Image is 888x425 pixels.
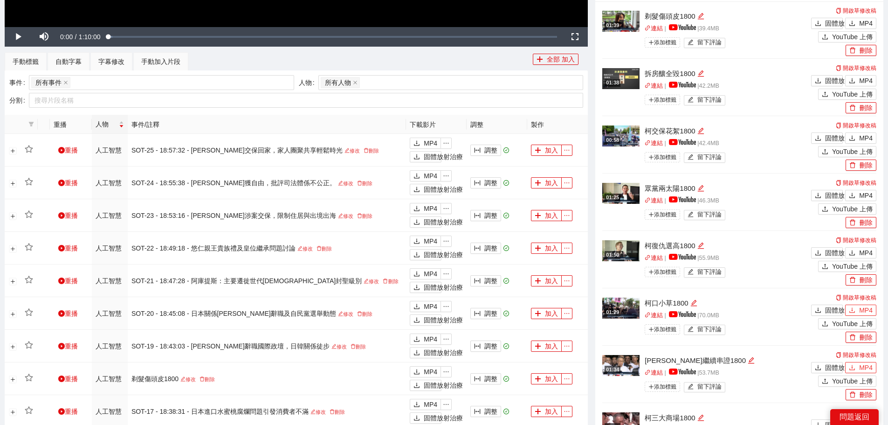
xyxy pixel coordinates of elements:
[410,236,441,247] button: 下載MP4
[669,24,696,30] img: yt_logo_rgb_light.a676ea31.png
[545,212,558,219] font: 加入
[474,180,481,187] span: 列寬
[860,161,873,169] font: 刪除
[470,275,501,286] button: 列寬調整
[818,261,876,272] button: 上傳YouTube 上傳
[109,36,558,38] div: Progress Bar
[697,68,704,79] div: 編輯
[9,278,17,285] button: 展開行
[669,196,696,202] img: yt_logo_rgb_light.a676ea31.png
[441,170,452,181] button: 省略
[562,27,588,47] button: Fullscreen
[424,205,437,212] font: MP4
[822,206,828,213] span: 上傳
[424,186,463,193] font: 固體放射治療
[531,275,562,286] button: 加加入
[441,301,452,312] button: 省略
[531,177,562,188] button: 加加入
[697,183,704,194] div: 編輯
[602,68,640,89] img: e1713779-8bf4-45bb-9084-8859f82df92f.jpg
[651,83,663,89] font: 連結
[535,180,541,187] span: 加
[845,132,876,144] button: 下載MP4
[822,91,828,98] span: 上傳
[424,270,437,278] font: MP4
[688,154,694,161] span: 編輯
[28,121,34,127] span: 篩選
[815,250,821,257] span: 下載
[825,307,864,314] font: 固體放射治療
[849,105,856,112] span: 刪除
[58,278,65,284] span: 遊戲圈
[859,134,873,142] font: MP4
[645,255,651,261] span: 關聯
[822,263,828,271] span: 上傳
[441,236,452,247] button: 省略
[383,279,388,284] span: 刪除
[836,295,841,300] span: 複製
[645,25,663,32] a: 關聯連結
[441,140,451,146] span: 省略
[484,212,497,219] font: 調整
[836,65,841,71] span: 複製
[669,254,696,260] img: yt_logo_rgb_light.a676ea31.png
[410,334,441,345] button: 下載MP4
[27,121,36,127] span: 篩選
[832,148,873,155] font: YouTube 上傳
[424,251,463,258] font: 固體放射治療
[849,47,856,55] span: 刪除
[815,135,821,142] span: 下載
[651,197,663,204] font: 連結
[58,147,65,153] span: 遊戲圈
[684,153,725,163] button: 編輯留下評論
[843,180,876,186] font: 開啟草修改稿
[410,282,441,293] button: 下載固體放射治療
[846,102,876,113] button: 刪除刪除
[815,307,821,314] span: 下載
[484,146,497,154] font: 調整
[424,284,463,291] font: 固體放射治療
[424,172,437,180] font: MP4
[441,238,451,244] span: 省略
[818,318,876,329] button: 上傳YouTube 上傳
[825,20,864,27] font: 固體放射治療
[843,294,876,301] font: 開啟草修改稿
[651,140,663,146] font: 連結
[651,255,663,261] font: 連結
[825,249,864,257] font: 固體放射治療
[545,146,558,154] font: 加入
[424,316,463,324] font: 固體放射治療
[441,303,451,310] span: 省略
[645,83,663,89] a: 關聯連結
[645,312,651,318] span: 關聯
[832,33,873,41] font: YouTube 上傳
[343,181,353,186] font: 修改
[602,125,640,146] img: a078f147-a0a4-4cd4-ab74-e1eda963a0cd.jpg
[65,146,78,154] font: 重播
[562,278,572,284] span: 省略
[474,245,481,252] span: 列寬
[843,237,876,244] font: 開啟草修改稿
[413,238,420,245] span: 下載
[684,38,725,48] button: 編輯留下評論
[836,8,841,14] span: 複製
[317,246,322,251] span: 刪除
[846,45,876,56] button: 刪除刪除
[537,56,543,63] span: 加
[846,332,876,343] button: 刪除刪除
[606,309,619,315] font: 01:29
[836,123,841,128] span: 複製
[410,151,441,162] button: 下載固體放射治療
[58,212,65,219] span: 遊戲圈
[845,190,876,201] button: 下載MP4
[531,145,562,156] button: 加加入
[849,219,856,227] span: 刪除
[535,212,541,220] span: 加
[684,325,725,335] button: 編輯留下評論
[470,308,501,319] button: 列寬調整
[811,305,843,316] button: 下載固體放射治療
[474,147,481,154] span: 列寬
[832,91,873,98] font: YouTube 上傳
[561,243,572,254] button: 省略
[364,148,369,153] span: 刪除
